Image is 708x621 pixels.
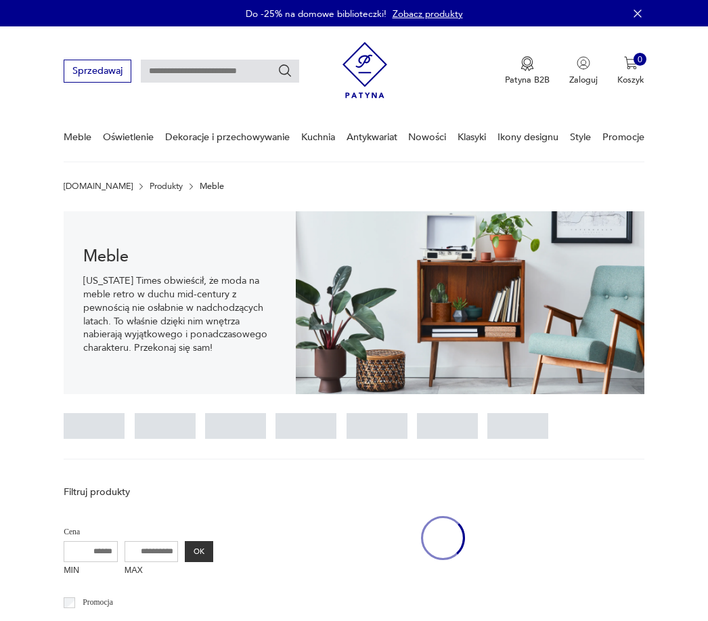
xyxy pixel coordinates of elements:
[246,7,386,20] p: Do -25% na domowe biblioteczki!
[64,114,91,160] a: Meble
[103,114,154,160] a: Oświetlenie
[569,56,598,86] button: Zaloguj
[634,53,647,66] div: 0
[150,181,183,191] a: Produkty
[64,562,118,581] label: MIN
[408,114,446,160] a: Nowości
[617,74,644,86] p: Koszyk
[64,181,133,191] a: [DOMAIN_NAME]
[83,596,113,609] p: Promocja
[421,479,465,597] div: oval-loading
[570,114,591,160] a: Style
[458,114,486,160] a: Klasyki
[125,562,179,581] label: MAX
[83,274,277,355] p: [US_STATE] Times obwieścił, że moda na meble retro w duchu mid-century z pewnością nie osłabnie w...
[278,64,292,79] button: Szukaj
[497,114,558,160] a: Ikony designu
[505,56,550,86] button: Patyna B2B
[83,250,277,265] h1: Meble
[521,56,534,71] img: Ikona medalu
[64,486,213,499] p: Filtruj produkty
[185,541,213,563] button: OK
[617,56,644,86] button: 0Koszyk
[64,68,131,76] a: Sprzedawaj
[505,56,550,86] a: Ikona medaluPatyna B2B
[165,114,290,160] a: Dekoracje i przechowywanie
[64,526,213,539] p: Cena
[296,211,644,394] img: Meble
[301,114,335,160] a: Kuchnia
[602,114,644,160] a: Promocje
[347,114,397,160] a: Antykwariat
[569,74,598,86] p: Zaloguj
[200,181,224,191] p: Meble
[505,74,550,86] p: Patyna B2B
[624,56,638,70] img: Ikona koszyka
[342,37,388,103] img: Patyna - sklep z meblami i dekoracjami vintage
[393,7,463,20] a: Zobacz produkty
[577,56,590,70] img: Ikonka użytkownika
[64,60,131,82] button: Sprzedawaj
